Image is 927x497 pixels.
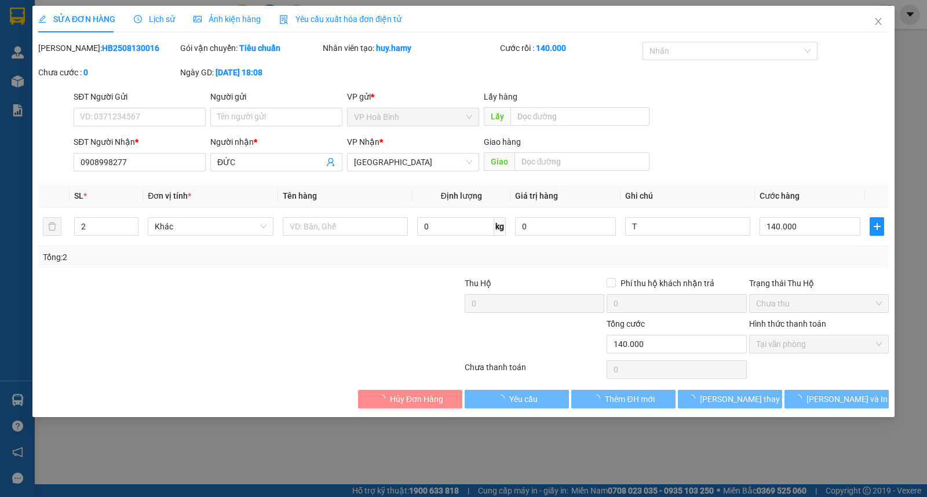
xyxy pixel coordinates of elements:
span: Sài Gòn [354,154,472,171]
div: Người nhận [210,136,342,148]
div: Người gửi [210,90,342,103]
span: Định lượng [441,191,482,200]
b: Tiêu chuẩn [239,43,280,53]
span: Giao hàng [484,137,521,147]
input: Dọc đường [514,152,650,171]
input: Ghi Chú [625,217,750,236]
div: Nhân viên tạo: [323,42,498,54]
button: delete [43,217,61,236]
span: plus [870,222,884,231]
span: SL [74,191,83,200]
span: SỬA ĐƠN HÀNG [38,14,115,24]
span: clock-circle [134,15,142,23]
span: user-add [326,158,335,167]
button: Hủy Đơn Hàng [358,390,462,408]
b: 140.000 [536,43,566,53]
div: [PERSON_NAME]: [38,42,178,54]
b: HB2508130016 [102,43,159,53]
span: Tổng cước [607,319,645,328]
b: 0 [83,68,88,77]
span: Yêu cầu [509,393,538,405]
span: VP Nhận [347,137,379,147]
span: Khác [155,218,266,235]
span: Tên hàng [283,191,317,200]
b: [DATE] 18:08 [216,68,262,77]
img: icon [279,15,289,24]
span: loading [497,394,509,403]
div: SĐT Người Gửi [74,90,206,103]
b: huy.hamy [376,43,411,53]
span: Cước hàng [760,191,800,200]
span: Thu Hộ [465,279,491,288]
span: loading [794,394,806,403]
span: Giá trị hàng [515,191,558,200]
span: Lịch sử [134,14,175,24]
span: Hủy Đơn Hàng [390,393,443,405]
span: loading [592,394,605,403]
div: Chưa cước : [38,66,178,79]
span: Phí thu hộ khách nhận trả [616,277,719,290]
span: picture [194,15,202,23]
span: VP Hoà Bình [354,108,472,126]
label: Hình thức thanh toán [749,319,826,328]
span: Đơn vị tính [148,191,191,200]
th: Ghi chú [621,185,755,207]
div: Tổng: 2 [43,251,359,264]
span: Tại văn phòng [756,335,882,353]
button: Close [862,6,895,38]
div: Chưa thanh toán [463,361,605,381]
span: Lấy hàng [484,92,517,101]
div: Ngày GD: [180,66,320,79]
span: [PERSON_NAME] thay đổi [700,393,793,405]
span: close [874,17,883,26]
span: Thêm ĐH mới [605,393,654,405]
div: SĐT Người Nhận [74,136,206,148]
div: Cước rồi : [500,42,640,54]
button: [PERSON_NAME] thay đổi [678,390,782,408]
button: Thêm ĐH mới [571,390,676,408]
span: kg [494,217,506,236]
span: loading [687,394,700,403]
span: Giao [484,152,514,171]
span: [PERSON_NAME] và In [806,393,888,405]
button: [PERSON_NAME] và In [784,390,889,408]
div: Trạng thái Thu Hộ [749,277,889,290]
span: Yêu cầu xuất hóa đơn điện tử [279,14,402,24]
button: Yêu cầu [465,390,569,408]
span: Ảnh kiện hàng [194,14,261,24]
div: VP gửi [347,90,479,103]
input: Dọc đường [510,107,650,126]
span: Chưa thu [756,295,882,312]
span: edit [38,15,46,23]
input: VD: Bàn, Ghế [283,217,408,236]
button: plus [870,217,884,236]
span: Lấy [484,107,510,126]
div: Gói vận chuyển: [180,42,320,54]
span: loading [377,394,390,403]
